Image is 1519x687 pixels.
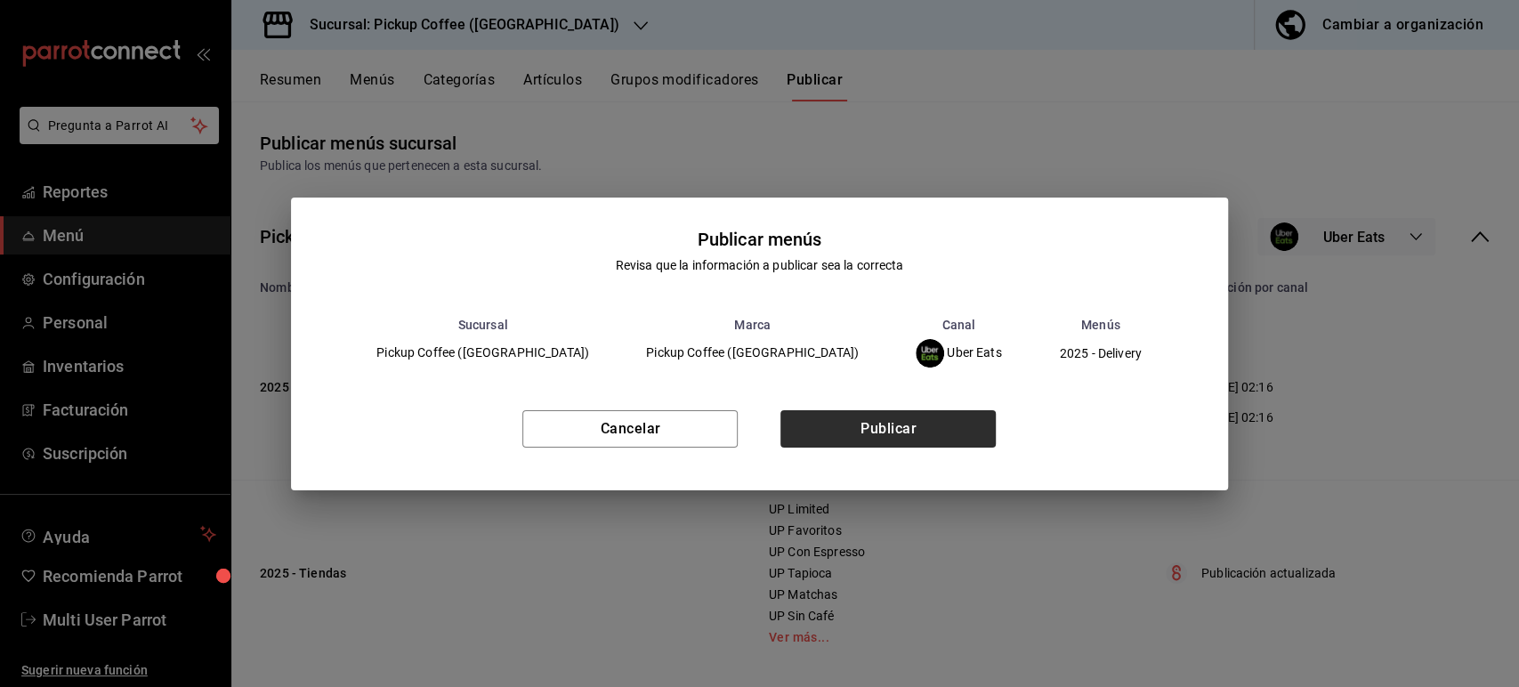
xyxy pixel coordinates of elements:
[522,410,738,448] button: Cancelar
[618,318,887,332] th: Marca
[916,339,1002,368] div: Uber Eats
[780,410,996,448] button: Publicar
[616,256,904,275] div: Revisa que la información a publicar sea la correcta
[1060,347,1142,360] span: 2025 - Delivery
[348,332,618,375] td: Pickup Coffee ([GEOGRAPHIC_DATA])
[348,318,618,332] th: Sucursal
[1030,318,1171,332] th: Menús
[887,318,1030,332] th: Canal
[618,332,887,375] td: Pickup Coffee ([GEOGRAPHIC_DATA])
[698,226,822,253] div: Publicar menús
